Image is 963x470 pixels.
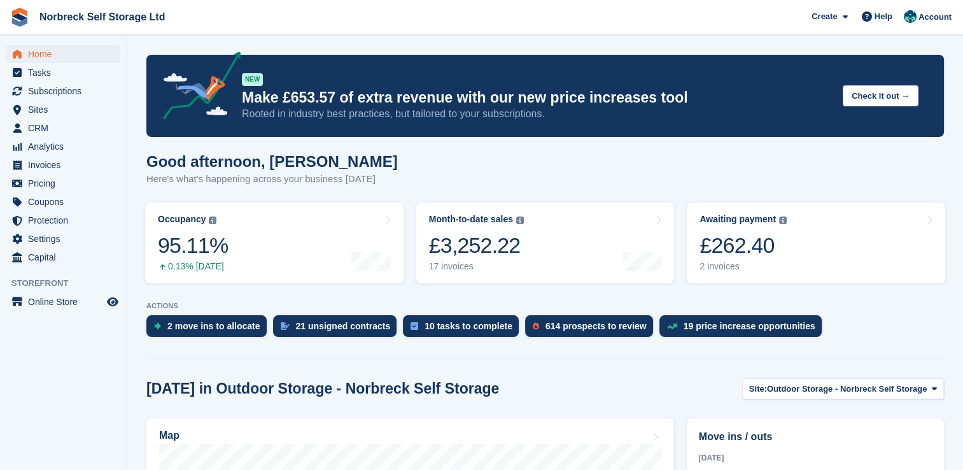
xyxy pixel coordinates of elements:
[242,73,263,86] div: NEW
[28,156,104,174] span: Invoices
[904,10,917,23] img: Sally King
[28,174,104,192] span: Pricing
[28,119,104,137] span: CRM
[6,293,120,311] a: menu
[525,315,659,343] a: 614 prospects to review
[411,322,418,330] img: task-75834270c22a3079a89374b754ae025e5fb1db73e45f91037f5363f120a921f8.svg
[429,214,513,225] div: Month-to-date sales
[242,107,833,121] p: Rooted in industry best practices, but tailored to your subscriptions.
[28,82,104,100] span: Subscriptions
[28,64,104,82] span: Tasks
[28,45,104,63] span: Home
[146,315,273,343] a: 2 move ins to allocate
[28,138,104,155] span: Analytics
[918,11,952,24] span: Account
[146,172,398,187] p: Here's what's happening across your business [DATE]
[146,380,499,397] h2: [DATE] in Outdoor Storage - Norbreck Self Storage
[152,52,241,124] img: price-adjustments-announcement-icon-8257ccfd72463d97f412b2fc003d46551f7dbcb40ab6d574587a9cd5c0d94...
[158,214,206,225] div: Occupancy
[416,203,675,283] a: Month-to-date sales £3,252.22 17 invoices
[11,277,127,290] span: Storefront
[6,248,120,266] a: menu
[6,45,120,63] a: menu
[146,153,398,170] h1: Good afternoon, [PERSON_NAME]
[154,322,161,330] img: move_ins_to_allocate_icon-fdf77a2bb77ea45bf5b3d319d69a93e2d87916cf1d5bf7949dd705db3b84f3ca.svg
[6,64,120,82] a: menu
[6,174,120,192] a: menu
[533,322,539,330] img: prospect-51fa495bee0391a8d652442698ab0144808aea92771e9ea1ae160a38d050c398.svg
[28,211,104,229] span: Protection
[545,321,647,331] div: 614 prospects to review
[667,324,677,329] img: price_increase_opportunities-93ffe204e8149a01c8c9dc8f82e8f89637d9d84a8eef4429ea346261dce0b2c0.svg
[6,82,120,100] a: menu
[425,321,512,331] div: 10 tasks to complete
[699,261,787,272] div: 2 invoices
[429,232,524,259] div: £3,252.22
[28,230,104,248] span: Settings
[146,302,944,310] p: ACTIONS
[28,193,104,211] span: Coupons
[843,85,918,106] button: Check it out →
[6,119,120,137] a: menu
[158,261,228,272] div: 0.13% [DATE]
[145,203,404,283] a: Occupancy 95.11% 0.13% [DATE]
[699,214,776,225] div: Awaiting payment
[684,321,815,331] div: 19 price increase opportunities
[767,383,927,395] span: Outdoor Storage - Norbreck Self Storage
[6,230,120,248] a: menu
[875,10,892,23] span: Help
[281,322,290,330] img: contract_signature_icon-13c848040528278c33f63329250d36e43548de30e8caae1d1a13099fd9432cc5.svg
[273,315,404,343] a: 21 unsigned contracts
[105,294,120,310] a: Preview store
[28,248,104,266] span: Capital
[699,429,932,445] h2: Move ins / outs
[242,89,833,107] p: Make £653.57 of extra revenue with our new price increases tool
[429,261,524,272] div: 17 invoices
[812,10,837,23] span: Create
[159,430,179,441] h2: Map
[6,211,120,229] a: menu
[779,217,787,224] img: icon-info-grey-7440780725fd019a000dd9b08b2336e03edf1995a4989e88bcd33f0948082b44.svg
[34,6,170,27] a: Norbreck Self Storage Ltd
[699,232,787,259] div: £262.40
[6,156,120,174] a: menu
[28,293,104,311] span: Online Store
[167,321,260,331] div: 2 move ins to allocate
[158,232,228,259] div: 95.11%
[403,315,525,343] a: 10 tasks to complete
[296,321,391,331] div: 21 unsigned contracts
[659,315,828,343] a: 19 price increase opportunities
[28,101,104,118] span: Sites
[209,217,216,224] img: icon-info-grey-7440780725fd019a000dd9b08b2336e03edf1995a4989e88bcd33f0948082b44.svg
[6,138,120,155] a: menu
[10,8,29,27] img: stora-icon-8386f47178a22dfd0bd8f6a31ec36ba5ce8667c1dd55bd0f319d3a0aa187defe.svg
[699,452,932,464] div: [DATE]
[516,217,524,224] img: icon-info-grey-7440780725fd019a000dd9b08b2336e03edf1995a4989e88bcd33f0948082b44.svg
[742,378,944,399] button: Site: Outdoor Storage - Norbreck Self Storage
[6,101,120,118] a: menu
[6,193,120,211] a: menu
[687,203,945,283] a: Awaiting payment £262.40 2 invoices
[749,383,767,395] span: Site:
